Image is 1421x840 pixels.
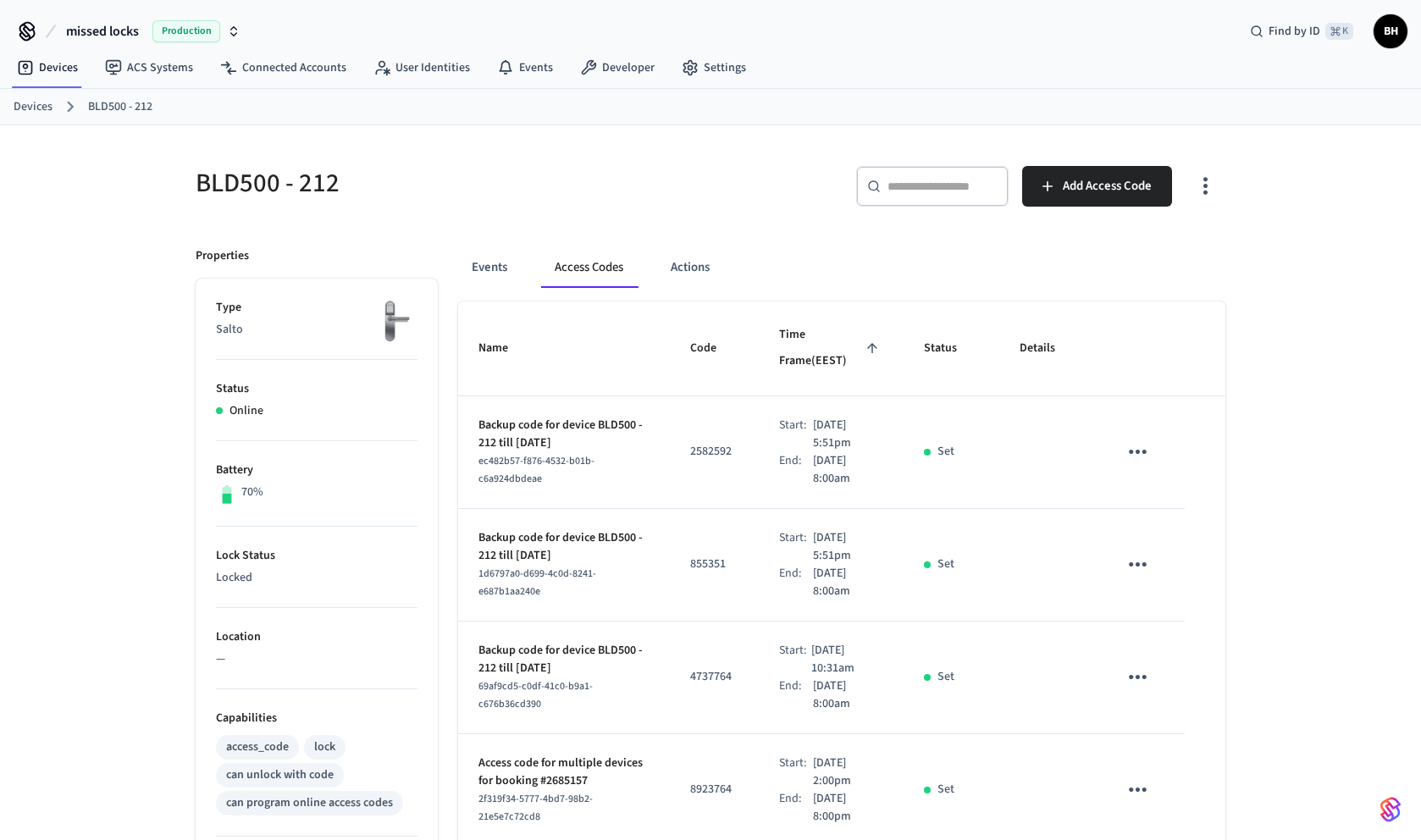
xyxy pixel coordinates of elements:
p: [DATE] 5:51pm [813,417,883,452]
button: Events [458,247,521,288]
span: Time Frame(EEST) [779,322,883,375]
button: BH [1374,14,1407,48]
p: 2582592 [690,443,738,461]
div: lock [314,738,335,756]
p: Type [216,299,417,317]
a: Devices [3,52,91,83]
p: Online [229,402,263,420]
p: Set [937,555,954,573]
p: Set [937,781,954,799]
span: 69af9cd5-c0df-41c0-b9a1-c676b36cd390 [478,679,593,711]
span: Name [478,335,530,362]
p: Backup code for device BLD500 - 212 till [DATE] [478,529,650,565]
p: — [216,650,417,668]
span: ⌘ K [1325,23,1353,40]
p: [DATE] 5:51pm [813,529,883,565]
h5: BLD500 - 212 [196,166,700,201]
a: User Identities [360,52,484,83]
p: [DATE] 2:00pm [813,754,883,790]
p: Properties [196,247,249,265]
span: 1d6797a0-d699-4c0d-8241-e687b1aa240e [478,566,596,599]
div: End: [779,677,813,713]
a: Settings [668,52,760,83]
span: ec482b57-f876-4532-b01b-c6a924dbdeae [478,454,594,486]
img: salto_escutcheon_pin [375,299,417,344]
p: Set [937,668,954,686]
p: [DATE] 8:00pm [813,790,883,826]
div: can program online access codes [226,794,393,812]
a: BLD500 - 212 [88,98,152,116]
p: Set [937,443,954,461]
p: Lock Status [216,547,417,565]
p: Salto [216,321,417,339]
div: access_code [226,738,289,756]
a: Connected Accounts [207,52,360,83]
p: Capabilities [216,710,417,727]
span: Production [152,20,220,42]
p: 70% [241,484,263,501]
p: Status [216,380,417,398]
img: SeamLogoGradient.69752ec5.svg [1380,796,1401,823]
button: Access Codes [541,247,637,288]
a: ACS Systems [91,52,207,83]
p: 8923764 [690,781,738,799]
button: Add Access Code [1022,166,1172,207]
span: Find by ID [1269,23,1320,40]
a: Devices [14,98,53,116]
span: Add Access Code [1063,175,1152,197]
p: 855351 [690,555,738,573]
p: [DATE] 10:31am [811,642,883,677]
p: [DATE] 8:00am [813,677,883,713]
p: 4737764 [690,668,738,686]
span: missed locks [66,21,139,41]
div: Start: [779,417,813,452]
div: End: [779,565,813,600]
span: Details [1020,335,1077,362]
div: End: [779,452,813,488]
div: End: [779,790,813,826]
div: can unlock with code [226,766,334,784]
p: Backup code for device BLD500 - 212 till [DATE] [478,642,650,677]
p: [DATE] 8:00am [813,452,883,488]
div: ant example [458,247,1225,288]
span: BH [1375,16,1406,47]
div: Start: [779,529,813,565]
span: 2f319f34-5777-4bd7-98b2-21e5e7c72cd8 [478,792,593,824]
p: [DATE] 8:00am [813,565,883,600]
a: Events [484,52,567,83]
p: Access code for multiple devices for booking #2685157 [478,754,650,790]
div: Find by ID⌘ K [1236,16,1367,47]
p: Battery [216,461,417,479]
p: Backup code for device BLD500 - 212 till [DATE] [478,417,650,452]
span: Status [924,335,979,362]
a: Developer [567,52,668,83]
p: Location [216,628,417,646]
div: Start: [779,642,811,677]
span: Code [690,335,738,362]
p: Locked [216,569,417,587]
button: Actions [657,247,723,288]
div: Start: [779,754,813,790]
